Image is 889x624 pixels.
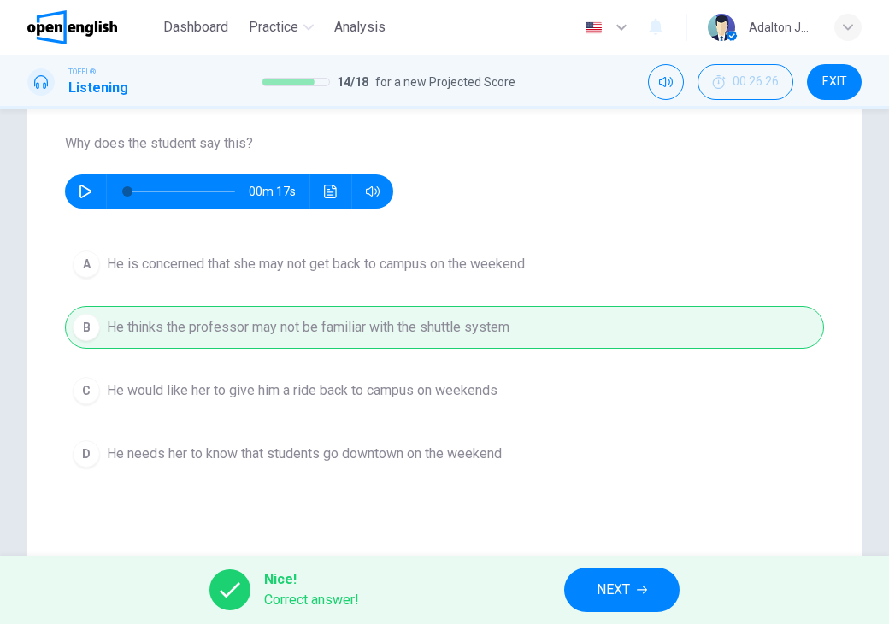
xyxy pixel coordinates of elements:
[375,72,515,92] span: for a new Projected Score
[65,133,824,154] span: Why does the student say this?
[749,17,814,38] div: Adalton Junior A.
[27,10,117,44] img: OpenEnglish logo
[242,12,321,43] button: Practice
[27,10,156,44] a: OpenEnglish logo
[334,17,386,38] span: Analysis
[68,66,96,78] span: TOEFL®
[648,64,684,100] div: Mute
[708,14,735,41] img: Profile picture
[317,174,344,209] button: Click to see the audio transcription
[698,64,793,100] button: 00:26:26
[733,75,779,89] span: 00:26:26
[156,12,235,43] button: Dashboard
[597,578,630,602] span: NEXT
[807,64,862,100] button: EXIT
[163,17,228,38] span: Dashboard
[583,21,604,34] img: en
[337,72,368,92] span: 14 / 18
[698,64,793,100] div: Hide
[327,12,392,43] button: Analysis
[68,78,128,98] h1: Listening
[264,590,359,610] span: Correct answer!
[264,569,359,590] span: Nice!
[249,17,298,38] span: Practice
[822,75,847,89] span: EXIT
[249,174,309,209] span: 00m 17s
[564,568,680,612] button: NEXT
